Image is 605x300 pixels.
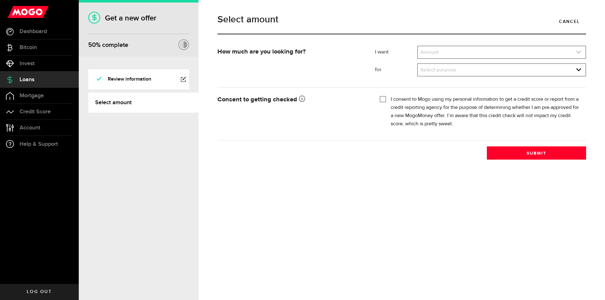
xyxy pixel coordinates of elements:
input: I consent to Mogo using my personal information to get a credit score or report from a credit rep... [380,95,386,102]
a: expand select [418,46,585,58]
a: expand select [418,64,585,76]
a: Select amount [88,93,199,113]
span: Log out [27,290,52,294]
span: Bitcoin [20,45,37,50]
span: Credit Score [20,109,51,115]
div: % complete [88,39,128,51]
strong: How much are you looking for? [217,48,306,55]
h1: Get a new offer [88,14,189,23]
strong: Consent to getting checked [217,96,305,103]
span: Invest [20,61,35,66]
label: I want [375,48,417,56]
a: Cancel [553,15,586,28]
span: Account [20,125,40,131]
span: Dashboard [20,29,47,34]
span: Help & Support [20,141,58,147]
a: Review information [88,69,189,89]
button: Open LiveChat chat widget [5,3,24,21]
span: 50 [88,41,96,49]
span: Mortgage [20,93,44,99]
label: I consent to Mogo using my personal information to get a credit score or report from a credit rep... [391,95,581,128]
label: for [375,66,417,74]
span: Loans [20,77,34,82]
h1: Select amount [217,15,586,24]
button: Submit [487,146,586,160]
